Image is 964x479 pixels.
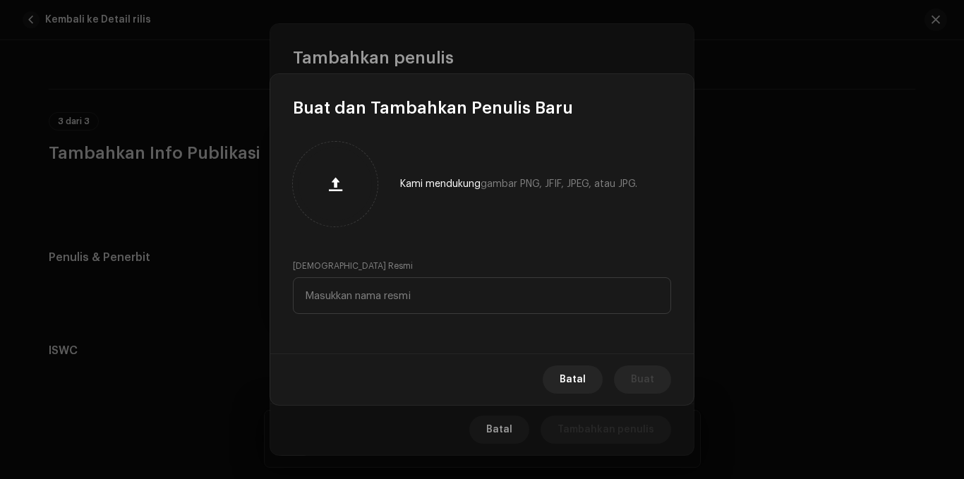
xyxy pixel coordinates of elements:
[293,260,413,272] label: [DEMOGRAPHIC_DATA] Resmi
[631,365,654,394] span: Buat
[560,365,586,394] span: Batal
[293,277,671,314] input: Masukkan nama resmi
[543,365,603,394] button: Batal
[481,179,637,189] span: gambar PNG, JFIF, JPEG, atau JPG.
[400,178,637,190] div: Kami mendukung
[293,97,573,119] span: Buat dan Tambahkan Penulis Baru
[614,365,671,394] button: Buat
